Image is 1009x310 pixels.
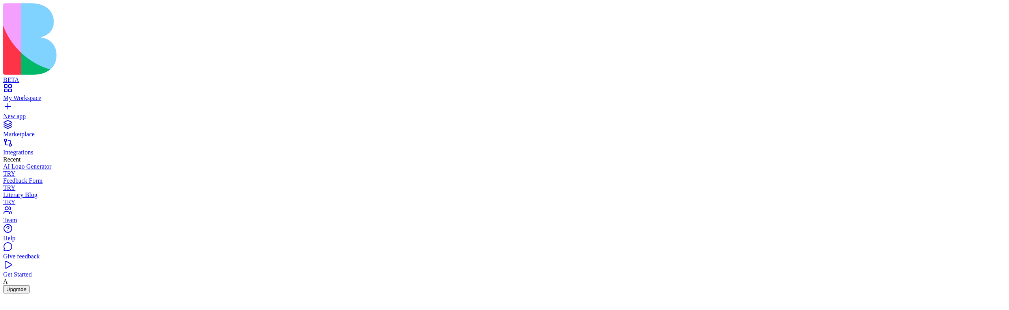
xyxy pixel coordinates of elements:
button: Upgrade [3,285,30,293]
span: Recent [3,156,20,163]
div: Marketplace [3,131,1006,138]
a: Literary BlogTRY [3,191,1006,206]
a: My Workspace [3,87,1006,102]
span: A [3,278,8,285]
a: Upgrade [3,286,30,292]
div: TRY [3,170,1006,177]
a: New app [3,106,1006,120]
div: Team [3,217,1006,224]
div: Literary Blog [3,191,1006,199]
a: Help [3,228,1006,242]
div: Give feedback [3,253,1006,260]
a: BETA [3,69,1006,84]
div: Help [3,235,1006,242]
div: Integrations [3,149,1006,156]
a: Give feedback [3,246,1006,260]
div: BETA [3,76,1006,84]
div: Feedback Form [3,177,1006,184]
img: logo [3,3,320,75]
a: Marketplace [3,124,1006,138]
div: My Workspace [3,95,1006,102]
a: Integrations [3,142,1006,156]
a: AI Logo GeneratorTRY [3,163,1006,177]
div: TRY [3,199,1006,206]
div: New app [3,113,1006,120]
div: AI Logo Generator [3,163,1006,170]
div: Get Started [3,271,1006,278]
a: Get Started [3,264,1006,278]
a: Team [3,210,1006,224]
div: TRY [3,184,1006,191]
a: Feedback FormTRY [3,177,1006,191]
